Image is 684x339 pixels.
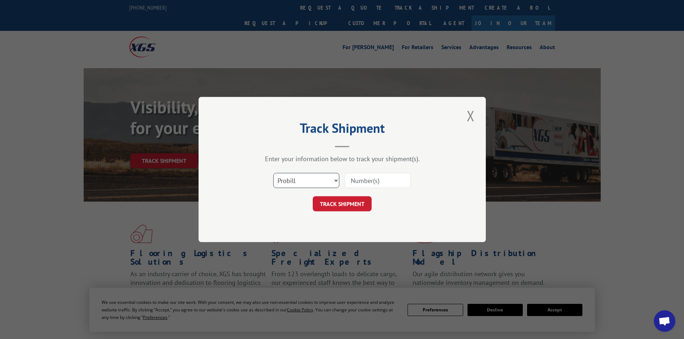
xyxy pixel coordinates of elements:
div: Enter your information below to track your shipment(s). [234,155,450,163]
button: TRACK SHIPMENT [313,196,372,211]
input: Number(s) [345,173,411,188]
button: Close modal [465,106,477,126]
a: Open chat [654,310,675,332]
h2: Track Shipment [234,123,450,137]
